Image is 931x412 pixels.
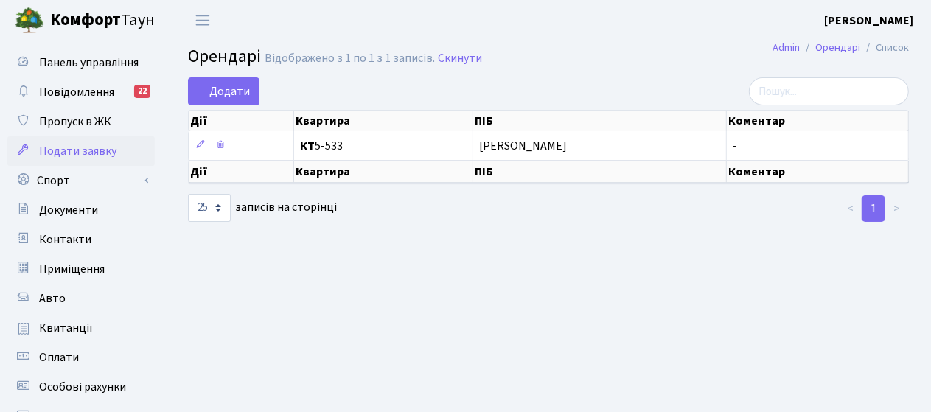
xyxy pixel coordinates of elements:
[265,52,435,66] div: Відображено з 1 по 1 з 1 записів.
[39,320,93,336] span: Квитанції
[39,379,126,395] span: Особові рахунки
[188,43,261,69] span: Орендарі
[198,83,250,99] span: Додати
[7,107,155,136] a: Пропуск в ЖК
[750,32,931,63] nav: breadcrumb
[824,13,913,29] b: [PERSON_NAME]
[727,161,909,183] th: Коментар
[134,85,150,98] div: 22
[824,12,913,29] a: [PERSON_NAME]
[7,77,155,107] a: Повідомлення22
[50,8,155,33] span: Таун
[7,166,155,195] a: Спорт
[473,161,728,183] th: ПІБ
[727,111,909,131] th: Коментар
[39,202,98,218] span: Документи
[773,40,800,55] a: Admin
[50,8,121,32] b: Комфорт
[473,111,728,131] th: ПІБ
[7,225,155,254] a: Контакти
[7,372,155,402] a: Особові рахунки
[39,55,139,71] span: Панель управління
[7,136,155,166] a: Подати заявку
[188,77,259,105] a: Додати
[189,161,294,183] th: Дії
[39,143,116,159] span: Подати заявку
[7,313,155,343] a: Квитанції
[7,254,155,284] a: Приміщення
[862,195,885,222] a: 1
[7,343,155,372] a: Оплати
[189,111,294,131] th: Дії
[188,194,337,222] label: записів на сторінці
[184,8,221,32] button: Переключити навігацію
[300,140,467,152] span: 5-533
[749,77,909,105] input: Пошук...
[479,140,720,152] span: [PERSON_NAME]
[39,84,114,100] span: Повідомлення
[733,138,737,154] span: -
[39,261,105,277] span: Приміщення
[815,40,860,55] a: Орендарі
[39,349,79,366] span: Оплати
[188,194,231,222] select: записів на сторінці
[300,138,315,154] b: КТ
[39,290,66,307] span: Авто
[7,195,155,225] a: Документи
[7,48,155,77] a: Панель управління
[860,40,909,56] li: Список
[15,6,44,35] img: logo.png
[39,231,91,248] span: Контакти
[438,52,482,66] a: Скинути
[294,161,473,183] th: Квартира
[39,114,111,130] span: Пропуск в ЖК
[7,284,155,313] a: Авто
[294,111,473,131] th: Квартира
